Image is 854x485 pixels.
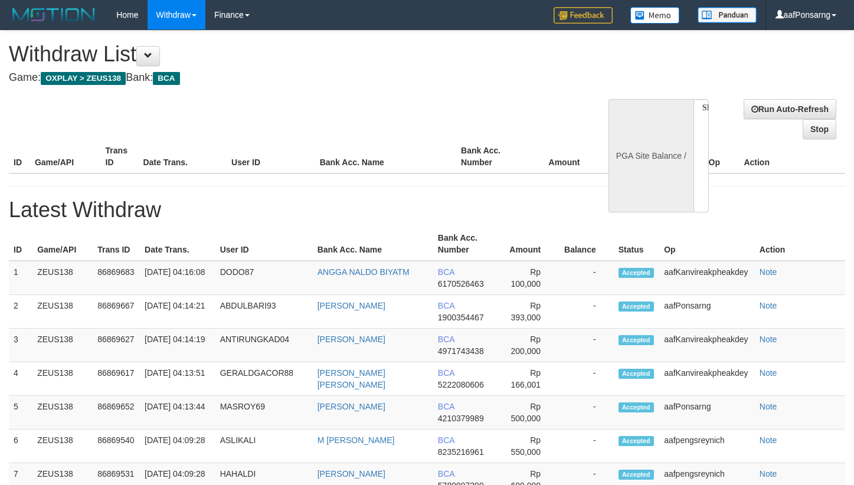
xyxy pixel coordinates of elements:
[215,329,313,362] td: ANTIRUNGKAD04
[493,362,558,396] td: Rp 166,001
[760,469,777,479] a: Note
[433,227,493,261] th: Bank Acc. Number
[619,402,654,412] span: Accepted
[32,430,93,463] td: ZEUS138
[619,335,654,345] span: Accepted
[438,435,454,445] span: BCA
[760,435,777,445] a: Note
[318,435,395,445] a: M [PERSON_NAME]
[438,447,484,457] span: 8235216961
[32,261,93,295] td: ZEUS138
[318,267,410,277] a: ANGGA NALDO BIYATM
[140,430,215,463] td: [DATE] 04:09:28
[438,279,484,289] span: 6170526463
[438,380,484,389] span: 5222080606
[659,362,755,396] td: aafKanvireakpheakdey
[760,301,777,310] a: Note
[597,140,662,173] th: Balance
[32,396,93,430] td: ZEUS138
[659,396,755,430] td: aafPonsarng
[760,402,777,411] a: Note
[215,227,313,261] th: User ID
[318,335,385,344] a: [PERSON_NAME]
[9,72,558,84] h4: Game: Bank:
[438,313,484,322] span: 1900354467
[41,72,126,85] span: OXPLAY > ZEUS138
[313,227,433,261] th: Bank Acc. Name
[558,329,614,362] td: -
[803,119,836,139] a: Stop
[744,99,836,119] a: Run Auto-Refresh
[93,430,140,463] td: 86869540
[438,267,454,277] span: BCA
[9,140,30,173] th: ID
[438,301,454,310] span: BCA
[32,227,93,261] th: Game/API
[438,402,454,411] span: BCA
[93,227,140,261] th: Trans ID
[619,268,654,278] span: Accepted
[140,396,215,430] td: [DATE] 04:13:44
[554,7,613,24] img: Feedback.jpg
[9,261,32,295] td: 1
[659,430,755,463] td: aafpengsreynich
[318,402,385,411] a: [PERSON_NAME]
[9,6,99,24] img: MOTION_logo.png
[608,99,693,212] div: PGA Site Balance /
[760,368,777,378] a: Note
[9,329,32,362] td: 3
[527,140,598,173] th: Amount
[493,430,558,463] td: Rp 550,000
[619,470,654,480] span: Accepted
[438,335,454,344] span: BCA
[32,362,93,396] td: ZEUS138
[493,295,558,329] td: Rp 393,000
[619,369,654,379] span: Accepted
[438,414,484,423] span: 4210379989
[659,329,755,362] td: aafKanvireakpheakdey
[215,430,313,463] td: ASLIKALI
[9,396,32,430] td: 5
[101,140,139,173] th: Trans ID
[140,227,215,261] th: Date Trans.
[614,227,659,261] th: Status
[619,436,654,446] span: Accepted
[9,362,32,396] td: 4
[558,295,614,329] td: -
[755,227,845,261] th: Action
[619,302,654,312] span: Accepted
[215,396,313,430] td: MASROY69
[558,396,614,430] td: -
[93,261,140,295] td: 86869683
[9,198,845,222] h1: Latest Withdraw
[659,261,755,295] td: aafKanvireakpheakdey
[438,469,454,479] span: BCA
[698,7,757,23] img: panduan.png
[215,362,313,396] td: GERALDGACOR88
[558,362,614,396] td: -
[140,295,215,329] td: [DATE] 04:14:21
[493,227,558,261] th: Amount
[558,227,614,261] th: Balance
[659,295,755,329] td: aafPonsarng
[318,301,385,310] a: [PERSON_NAME]
[318,368,385,389] a: [PERSON_NAME] [PERSON_NAME]
[760,335,777,344] a: Note
[93,362,140,396] td: 86869617
[558,430,614,463] td: -
[630,7,680,24] img: Button%20Memo.svg
[704,140,740,173] th: Op
[93,295,140,329] td: 86869667
[493,396,558,430] td: Rp 500,000
[739,140,845,173] th: Action
[318,469,385,479] a: [PERSON_NAME]
[659,227,755,261] th: Op
[438,368,454,378] span: BCA
[215,261,313,295] td: DODO87
[215,295,313,329] td: ABDULBARI93
[30,140,101,173] th: Game/API
[32,329,93,362] td: ZEUS138
[93,329,140,362] td: 86869627
[9,227,32,261] th: ID
[140,362,215,396] td: [DATE] 04:13:51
